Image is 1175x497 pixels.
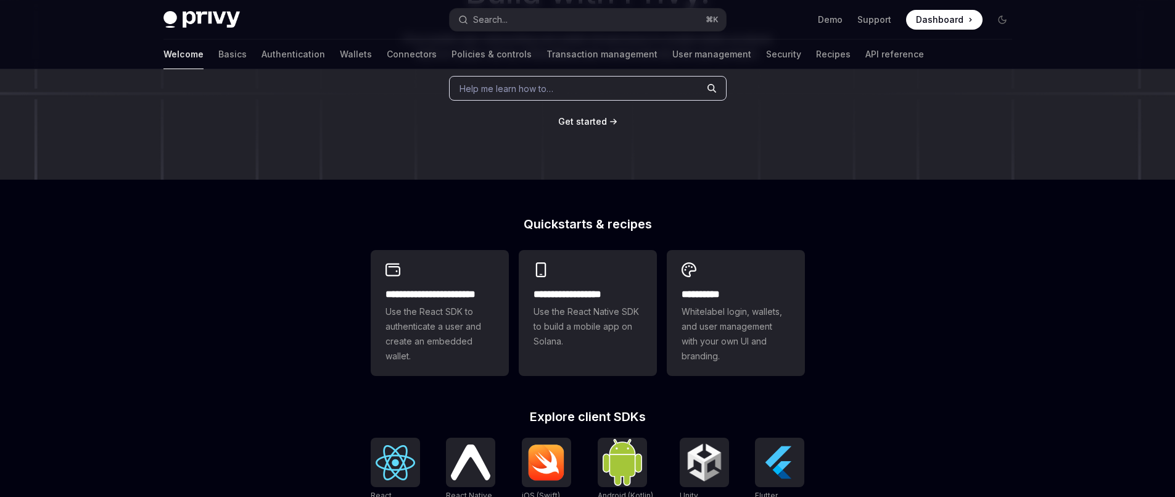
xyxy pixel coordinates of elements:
a: **** *****Whitelabel login, wallets, and user management with your own UI and branding. [667,250,805,376]
h2: Explore client SDKs [371,411,805,423]
span: Whitelabel login, wallets, and user management with your own UI and branding. [682,304,790,364]
img: Android (Kotlin) [603,439,642,485]
a: Connectors [387,40,437,69]
span: Use the React SDK to authenticate a user and create an embedded wallet. [385,304,494,364]
a: Wallets [340,40,372,69]
span: ⌘ K [706,15,719,25]
span: Use the React Native SDK to build a mobile app on Solana. [534,304,642,349]
button: Search...⌘K [450,9,726,31]
span: Get started [558,116,607,127]
div: Search... [473,12,508,27]
img: Unity [685,443,724,482]
button: Toggle dark mode [992,10,1012,30]
h2: Quickstarts & recipes [371,218,805,230]
a: Security [766,40,801,69]
a: Get started [558,115,607,128]
a: Recipes [816,40,851,69]
img: Flutter [760,443,799,482]
a: **** **** **** ***Use the React Native SDK to build a mobile app on Solana. [519,250,657,376]
a: Demo [818,14,843,26]
a: Dashboard [906,10,983,30]
img: iOS (Swift) [527,444,566,481]
a: Welcome [163,40,204,69]
img: React [376,445,415,480]
a: Support [857,14,891,26]
a: Authentication [262,40,325,69]
a: Basics [218,40,247,69]
a: Transaction management [546,40,658,69]
a: API reference [865,40,924,69]
a: User management [672,40,751,69]
span: Dashboard [916,14,963,26]
img: dark logo [163,11,240,28]
img: React Native [451,445,490,480]
span: Help me learn how to… [460,82,553,95]
a: Policies & controls [451,40,532,69]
